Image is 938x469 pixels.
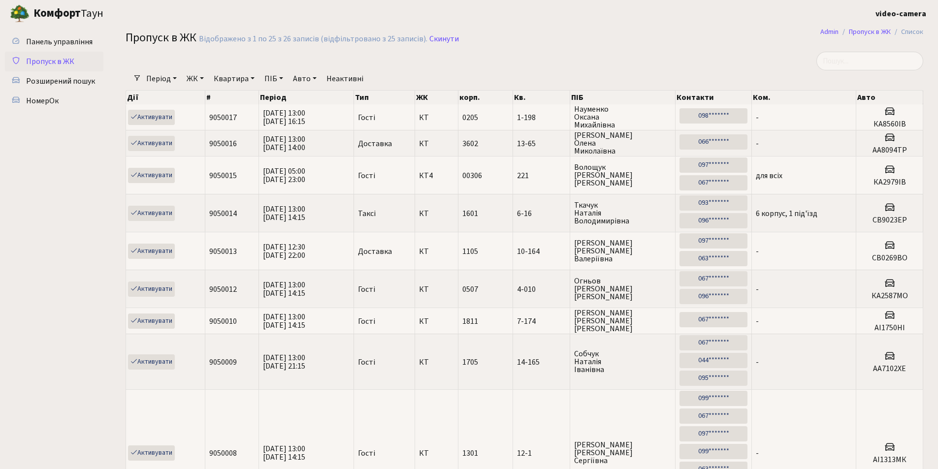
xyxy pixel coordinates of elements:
[517,358,566,366] span: 14-165
[574,309,671,333] span: [PERSON_NAME] [PERSON_NAME] [PERSON_NAME]
[756,112,759,123] span: -
[756,138,759,149] span: -
[199,34,427,44] div: Відображено з 1 по 25 з 26 записів (відфільтровано з 25 записів).
[263,166,305,185] span: [DATE] 05:00 [DATE] 23:00
[891,27,923,37] li: Список
[358,140,392,148] span: Доставка
[5,52,103,71] a: Пропуск в ЖК
[462,208,478,219] span: 1601
[574,131,671,155] span: [PERSON_NAME] Олена Миколаївна
[462,316,478,327] span: 1811
[860,120,919,129] h5: КА8560ІВ
[142,70,181,87] a: Період
[517,172,566,180] span: 221
[756,208,817,219] span: 6 корпус, 1 під'їзд
[756,357,759,368] span: -
[875,8,926,20] a: video-camera
[209,138,237,149] span: 9050016
[354,91,415,104] th: Тип
[462,138,478,149] span: 3602
[756,284,759,295] span: -
[26,56,74,67] span: Пропуск в ЖК
[128,168,175,183] a: Активувати
[259,91,354,104] th: Період
[126,29,196,46] span: Пропуск в ЖК
[849,27,891,37] a: Пропуск в ЖК
[358,210,376,218] span: Таксі
[128,445,175,461] a: Активувати
[415,91,458,104] th: ЖК
[574,441,671,465] span: [PERSON_NAME] [PERSON_NAME] Сергіївна
[820,27,839,37] a: Admin
[358,172,375,180] span: Гості
[263,242,305,261] span: [DATE] 12:30 [DATE] 22:00
[860,253,919,263] h5: СВ0269ВО
[263,280,305,299] span: [DATE] 13:00 [DATE] 14:15
[756,170,782,181] span: для всіх
[26,95,59,106] span: НомерОк
[5,32,103,52] a: Панель управління
[513,91,570,104] th: Кв.
[419,114,453,122] span: КТ
[263,134,305,153] span: [DATE] 13:00 [DATE] 14:00
[209,170,237,181] span: 9050015
[574,201,671,225] span: Ткачук Наталія Володимирівна
[462,170,482,181] span: 00306
[358,317,375,325] span: Гості
[860,146,919,155] h5: АА8094ТР
[860,216,919,225] h5: СВ9023ЕР
[10,4,30,24] img: logo.png
[123,5,148,22] button: Переключити навігацію
[26,36,93,47] span: Панель управління
[358,248,392,255] span: Доставка
[209,357,237,368] span: 9050009
[128,244,175,259] a: Активувати
[128,206,175,221] a: Активувати
[419,285,453,293] span: КТ
[419,172,453,180] span: КТ4
[263,204,305,223] span: [DATE] 13:00 [DATE] 14:15
[517,140,566,148] span: 13-65
[517,248,566,255] span: 10-164
[209,448,237,459] span: 9050008
[570,91,676,104] th: ПІБ
[676,91,752,104] th: Контакти
[26,76,95,87] span: Розширений пошук
[860,178,919,187] h5: КА2979ІВ
[209,316,237,327] span: 9050010
[860,323,919,333] h5: АІ1750НІ
[33,5,81,21] b: Комфорт
[429,34,459,44] a: Скинути
[756,246,759,257] span: -
[806,22,938,42] nav: breadcrumb
[419,210,453,218] span: КТ
[419,140,453,148] span: КТ
[128,110,175,125] a: Активувати
[756,448,759,459] span: -
[358,114,375,122] span: Гості
[756,316,759,327] span: -
[856,91,923,104] th: Авто
[209,208,237,219] span: 9050014
[875,8,926,19] b: video-camera
[517,210,566,218] span: 6-16
[860,455,919,465] h5: АІ1313МК
[183,70,208,87] a: ЖК
[128,281,175,297] a: Активувати
[517,114,566,122] span: 1-198
[419,248,453,255] span: КТ
[126,91,205,104] th: Дії
[517,317,566,325] span: 7-174
[574,239,671,263] span: [PERSON_NAME] [PERSON_NAME] Валеріївна
[462,112,478,123] span: 0205
[574,163,671,187] span: Волощук [PERSON_NAME] [PERSON_NAME]
[517,285,566,293] span: 4-010
[358,358,375,366] span: Гості
[574,105,671,129] span: Науменко Оксана Михайлівна
[419,317,453,325] span: КТ
[752,91,856,104] th: Ком.
[462,284,478,295] span: 0507
[209,246,237,257] span: 9050013
[33,5,103,22] span: Таун
[128,136,175,151] a: Активувати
